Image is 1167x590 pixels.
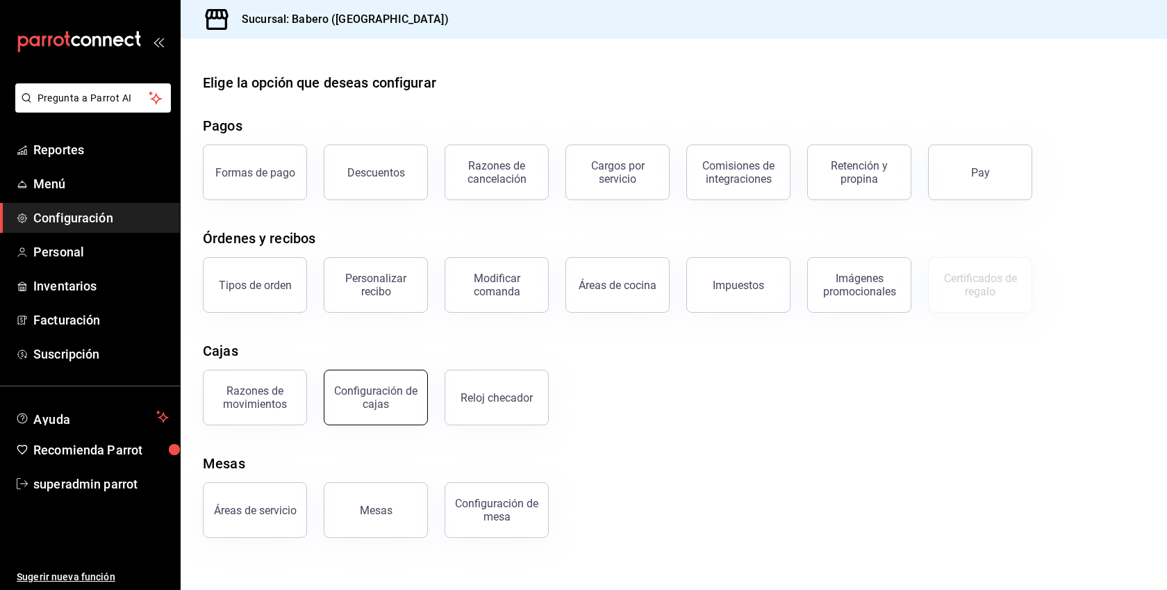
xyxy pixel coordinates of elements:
div: Pagos [203,115,242,136]
span: Sugerir nueva función [17,570,169,584]
div: Imágenes promocionales [816,272,902,298]
span: Menú [33,174,169,193]
div: Descuentos [347,166,405,179]
button: Mesas [324,482,428,538]
div: Formas de pago [215,166,295,179]
button: Comisiones de integraciones [686,145,791,200]
div: Retención y propina [816,159,902,186]
span: Suscripción [33,345,169,363]
div: Razones de cancelación [454,159,540,186]
button: open_drawer_menu [153,36,164,47]
button: Configuración de cajas [324,370,428,425]
button: Personalizar recibo [324,257,428,313]
button: Razones de movimientos [203,370,307,425]
div: Reloj checador [461,391,533,404]
div: Áreas de cocina [579,279,656,292]
button: Certificados de regalo [928,257,1032,313]
span: Facturación [33,311,169,329]
div: Cajas [203,341,238,361]
button: Modificar comanda [445,257,549,313]
button: Formas de pago [203,145,307,200]
span: Configuración [33,208,169,227]
div: Impuestos [713,279,764,292]
span: Personal [33,243,169,261]
h3: Sucursal: Babero ([GEOGRAPHIC_DATA]) [231,11,449,28]
button: Tipos de orden [203,257,307,313]
button: Áreas de servicio [203,482,307,538]
span: Inventarios [33,277,169,295]
div: Modificar comanda [454,272,540,298]
div: Órdenes y recibos [203,228,315,249]
button: Pregunta a Parrot AI [15,83,171,113]
div: Áreas de servicio [214,504,297,517]
div: Cargos por servicio [574,159,661,186]
span: Recomienda Parrot [33,441,169,459]
div: Mesas [360,504,392,517]
button: Pay [928,145,1032,200]
button: Configuración de mesa [445,482,549,538]
div: Tipos de orden [219,279,292,292]
button: Imágenes promocionales [807,257,911,313]
button: Reloj checador [445,370,549,425]
div: Mesas [203,453,245,474]
div: Certificados de regalo [937,272,1023,298]
div: Comisiones de integraciones [695,159,781,186]
span: Ayuda [33,409,151,425]
span: superadmin parrot [33,475,169,493]
div: Razones de movimientos [212,384,298,411]
div: Personalizar recibo [333,272,419,298]
button: Retención y propina [807,145,911,200]
div: Configuración de mesa [454,497,540,523]
div: Elige la opción que deseas configurar [203,72,436,93]
span: Reportes [33,140,169,159]
a: Pregunta a Parrot AI [10,101,171,115]
button: Razones de cancelación [445,145,549,200]
button: Cargos por servicio [565,145,670,200]
button: Áreas de cocina [565,257,670,313]
div: Pay [971,166,990,179]
div: Configuración de cajas [333,384,419,411]
span: Pregunta a Parrot AI [38,91,149,106]
button: Impuestos [686,257,791,313]
button: Descuentos [324,145,428,200]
